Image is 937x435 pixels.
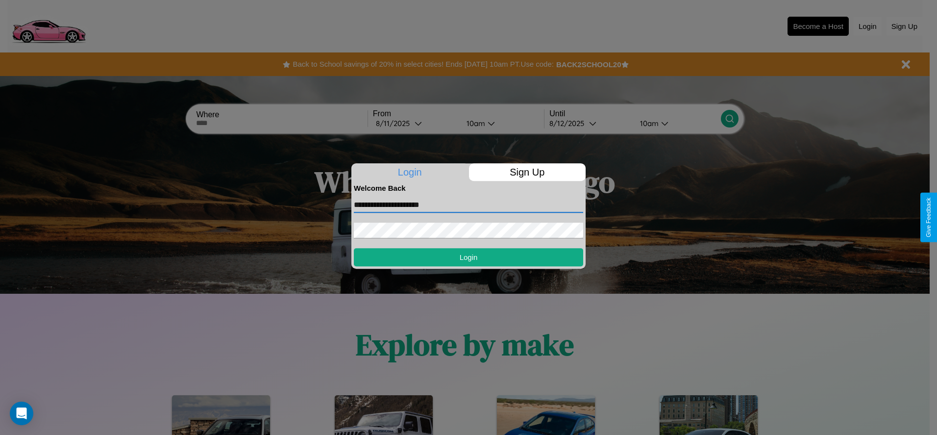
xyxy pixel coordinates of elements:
[10,402,33,425] div: Open Intercom Messenger
[925,198,932,237] div: Give Feedback
[351,163,468,181] p: Login
[354,248,583,266] button: Login
[469,163,586,181] p: Sign Up
[354,184,583,192] h4: Welcome Back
